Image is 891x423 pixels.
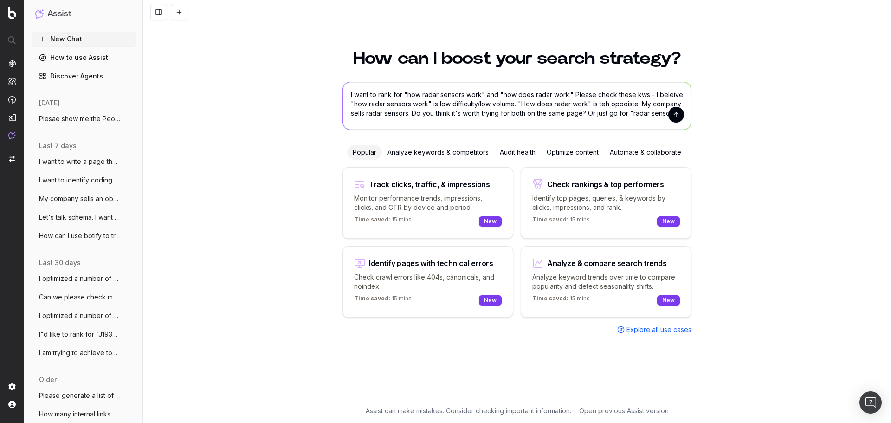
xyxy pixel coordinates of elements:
span: How can I use botify to track our placem [39,231,121,241]
span: I am trying to achieve topical authority [39,348,121,358]
button: Plesae show me the People Also Asked res [32,111,136,126]
img: Analytics [8,60,16,67]
span: [DATE] [39,98,60,108]
span: Explore all use cases [626,325,691,334]
button: New Chat [32,32,136,46]
div: New [479,295,502,306]
p: Monitor performance trends, impressions, clicks, and CTR by device and period. [354,194,502,212]
button: Assist [35,7,132,20]
h1: How can I boost your search strategy? [342,50,691,67]
button: I optimized a number of pages for keywor [32,308,136,323]
button: I optimized a number of pages for keywor [32,271,136,286]
img: Studio [8,114,16,121]
img: Activation [8,96,16,104]
p: Assist can make mistakes. Consider checking important information. [366,406,571,416]
span: Please generate a list of pages on the i [39,391,121,400]
div: Automate & collaborate [604,145,687,160]
button: Let's talk schema. I want to create sche [32,210,136,225]
button: My company sells an obstacle detection s [32,191,136,206]
p: 15 mins [354,295,412,306]
div: Identify pages with technical errors [369,260,493,267]
button: I"d like to rank for "J1939 radar sensor [32,327,136,342]
a: Explore all use cases [617,325,691,334]
div: Track clicks, traffic, & impressions [369,181,490,188]
span: Let's talk schema. I want to create sche [39,213,121,222]
p: Identify top pages, queries, & keywords by clicks, impressions, and rank. [532,194,680,212]
img: My account [8,401,16,408]
p: 15 mins [532,295,590,306]
div: Analyze keywords & competitors [382,145,494,160]
span: I optimized a number of pages for keywor [39,274,121,283]
p: 15 mins [354,216,412,227]
span: I"d like to rank for "J1939 radar sensor [39,330,121,339]
img: Intelligence [8,78,16,85]
span: last 30 days [39,258,81,267]
button: Please generate a list of pages on the i [32,388,136,403]
span: How many internal links does this URL ha [39,410,121,419]
div: New [479,216,502,227]
p: Check crawl errors like 404s, canonicals, and noindex. [354,273,502,291]
button: I am trying to achieve topical authority [32,345,136,360]
p: 15 mins [532,216,590,227]
img: Assist [8,131,16,139]
a: How to use Assist [32,50,136,65]
a: Discover Agents [32,69,136,84]
span: My company sells an obstacle detection s [39,194,121,203]
div: Optimize content [541,145,604,160]
button: I want to write a page that's optimized [32,154,136,169]
span: Time saved: [354,216,390,223]
span: Time saved: [532,295,568,302]
img: Switch project [9,156,15,162]
a: Open previous Assist version [579,406,669,416]
span: I want to write a page that's optimized [39,157,121,166]
div: Audit health [494,145,541,160]
span: Plesae show me the People Also Asked res [39,114,121,124]
div: New [657,216,680,227]
span: Can we please check my connection to GSC [39,293,121,302]
img: Botify logo [8,7,16,19]
img: Setting [8,383,16,390]
h1: Assist [47,7,71,20]
div: Analyze & compare search trends [547,260,667,267]
div: Open Intercom Messenger [859,391,882,414]
span: Time saved: [532,216,568,223]
button: Can we please check my connection to GSC [32,290,136,305]
span: older [39,375,57,384]
img: Assist [35,9,44,18]
span: I optimized a number of pages for keywor [39,311,121,320]
span: I want to identify coding snippets and/o [39,176,121,185]
button: How many internal links does this URL ha [32,407,136,422]
textarea: I want to rank for "how radar sensors work" and "how does radar work." Please check these kws - I... [343,82,691,130]
span: Time saved: [354,295,390,302]
span: last 7 days [39,141,77,150]
button: How can I use botify to track our placem [32,228,136,243]
p: Analyze keyword trends over time to compare popularity and detect seasonality shifts. [532,273,680,291]
div: Popular [347,145,382,160]
div: New [657,295,680,306]
div: Check rankings & top performers [547,181,664,188]
button: I want to identify coding snippets and/o [32,173,136,188]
